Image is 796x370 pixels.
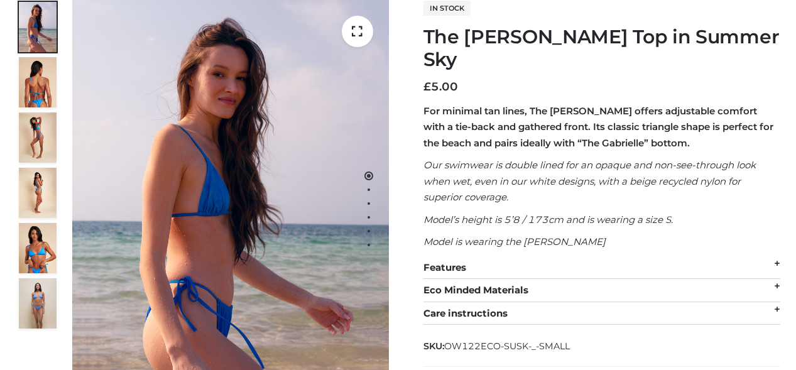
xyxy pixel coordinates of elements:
em: Our swimwear is double lined for an opaque and non-see-through look when wet, even in our white d... [423,159,756,203]
h1: The [PERSON_NAME] Top in Summer Sky [423,26,781,71]
div: Care instructions [423,302,781,325]
img: SSVC.jpg [19,278,57,329]
img: 5.Alex-top_CN-1-1_1-1.jpg [19,57,57,107]
span: SKU: [423,339,571,354]
em: Model’s height is 5’8 / 173cm and is wearing a size S. [423,214,673,226]
img: 3.Alex-top_CN-1-1-2.jpg [19,168,57,218]
img: 4.Alex-top_CN-1-1-2.jpg [19,112,57,163]
span: In stock [423,1,471,16]
bdi: 5.00 [423,80,458,94]
span: OW122ECO-SUSK-_-SMALL [444,340,570,352]
img: 1.Alex-top_SS-1_4464b1e7-c2c9-4e4b-a62c-58381cd673c0-1.jpg [19,2,57,52]
em: Model is wearing the [PERSON_NAME] [423,236,606,248]
strong: For minimal tan lines, The [PERSON_NAME] offers adjustable comfort with a tie-back and gathered f... [423,105,773,149]
span: £ [423,80,431,94]
div: Eco Minded Materials [423,279,781,302]
div: Features [423,256,781,280]
img: 2.Alex-top_CN-1-1-2.jpg [19,223,57,273]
